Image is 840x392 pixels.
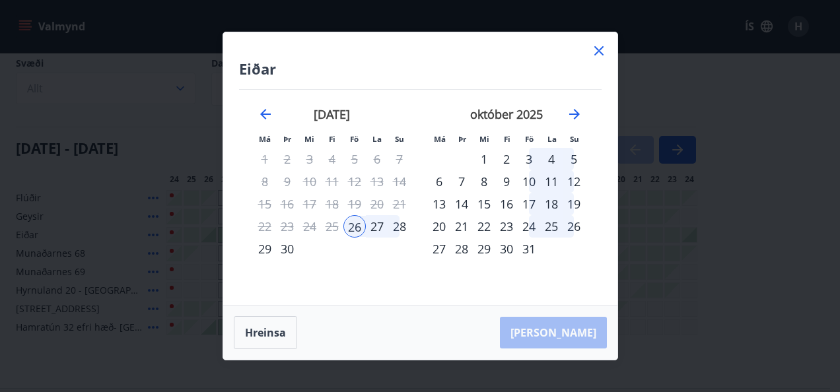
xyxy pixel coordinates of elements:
[395,134,404,144] small: Su
[540,148,563,170] div: 4
[518,148,540,170] div: 3
[495,193,518,215] td: Choose fimmtudagur, 16. október 2025 as your check-out date. It’s available.
[495,170,518,193] td: Choose fimmtudagur, 9. október 2025 as your check-out date. It’s available.
[343,215,366,238] td: Selected as start date. föstudagur, 26. september 2025
[450,238,473,260] div: 28
[473,215,495,238] td: Choose miðvikudagur, 22. október 2025 as your check-out date. It’s available.
[321,215,343,238] td: Not available. fimmtudagur, 25. september 2025
[540,148,563,170] td: Choose laugardagur, 4. október 2025 as your check-out date. It’s available.
[234,316,297,349] button: Hreinsa
[329,134,335,144] small: Fi
[321,170,343,193] td: Not available. fimmtudagur, 11. september 2025
[495,148,518,170] div: 2
[298,170,321,193] td: Not available. miðvikudagur, 10. september 2025
[518,193,540,215] div: 17
[450,193,473,215] div: 14
[567,106,582,122] div: Move forward to switch to the next month.
[428,170,450,193] td: Choose mánudagur, 6. október 2025 as your check-out date. It’s available.
[518,238,540,260] div: Aðeins útritun í boði
[473,148,495,170] div: 1
[254,170,276,193] td: Not available. mánudagur, 8. september 2025
[450,193,473,215] td: Choose þriðjudagur, 14. október 2025 as your check-out date. It’s available.
[504,134,510,144] small: Fi
[366,215,388,238] td: Choose laugardagur, 27. september 2025 as your check-out date. It’s available.
[473,170,495,193] div: 8
[254,215,276,238] td: Not available. mánudagur, 22. september 2025
[525,134,534,144] small: Fö
[428,238,450,260] div: 27
[428,170,450,193] div: 6
[298,215,321,238] td: Not available. miðvikudagur, 24. september 2025
[495,215,518,238] div: 23
[276,193,298,215] td: Not available. þriðjudagur, 16. september 2025
[495,193,518,215] div: 16
[518,215,540,238] div: 24
[518,215,540,238] td: Choose föstudagur, 24. október 2025 as your check-out date. It’s available.
[563,148,585,170] div: 5
[350,134,359,144] small: Fö
[239,90,602,289] div: Calendar
[366,215,388,238] div: 27
[314,106,350,122] strong: [DATE]
[298,193,321,215] td: Not available. miðvikudagur, 17. september 2025
[518,148,540,170] td: Choose föstudagur, 3. október 2025 as your check-out date. It’s available.
[428,193,450,215] div: 13
[495,238,518,260] div: 30
[570,134,579,144] small: Su
[473,193,495,215] div: 15
[563,170,585,193] div: 12
[518,170,540,193] div: 10
[450,215,473,238] div: 21
[428,215,450,238] div: 20
[276,238,298,260] div: 30
[321,193,343,215] td: Not available. fimmtudagur, 18. september 2025
[343,148,366,170] td: Not available. föstudagur, 5. september 2025
[540,193,563,215] div: 18
[388,215,411,238] td: Choose sunnudagur, 28. september 2025 as your check-out date. It’s available.
[259,134,271,144] small: Má
[366,193,388,215] td: Not available. laugardagur, 20. september 2025
[563,193,585,215] div: 19
[473,238,495,260] td: Choose miðvikudagur, 29. október 2025 as your check-out date. It’s available.
[388,193,411,215] td: Not available. sunnudagur, 21. september 2025
[470,106,543,122] strong: október 2025
[276,148,298,170] td: Not available. þriðjudagur, 2. september 2025
[428,215,450,238] td: Choose mánudagur, 20. október 2025 as your check-out date. It’s available.
[258,106,273,122] div: Move backward to switch to the previous month.
[563,215,585,238] td: Choose sunnudagur, 26. október 2025 as your check-out date. It’s available.
[388,215,411,238] div: 28
[563,170,585,193] td: Choose sunnudagur, 12. október 2025 as your check-out date. It’s available.
[366,148,388,170] td: Not available. laugardagur, 6. september 2025
[450,238,473,260] td: Choose þriðjudagur, 28. október 2025 as your check-out date. It’s available.
[458,134,466,144] small: Þr
[343,193,366,215] td: Not available. föstudagur, 19. september 2025
[428,238,450,260] td: Choose mánudagur, 27. október 2025 as your check-out date. It’s available.
[540,215,563,238] div: 25
[540,170,563,193] td: Choose laugardagur, 11. október 2025 as your check-out date. It’s available.
[473,148,495,170] td: Choose miðvikudagur, 1. október 2025 as your check-out date. It’s available.
[276,170,298,193] td: Not available. þriðjudagur, 9. september 2025
[473,215,495,238] div: 22
[473,170,495,193] td: Choose miðvikudagur, 8. október 2025 as your check-out date. It’s available.
[479,134,489,144] small: Mi
[563,215,585,238] div: 26
[254,238,276,260] td: Choose mánudagur, 29. september 2025 as your check-out date. It’s available.
[304,134,314,144] small: Mi
[518,238,540,260] td: Choose föstudagur, 31. október 2025 as your check-out date. It’s available.
[276,215,298,238] td: Not available. þriðjudagur, 23. september 2025
[540,215,563,238] td: Choose laugardagur, 25. október 2025 as your check-out date. It’s available.
[450,170,473,193] div: 7
[540,170,563,193] div: 11
[239,59,602,79] h4: Eiðar
[372,134,382,144] small: La
[473,238,495,260] div: 29
[547,134,557,144] small: La
[450,215,473,238] td: Choose þriðjudagur, 21. október 2025 as your check-out date. It’s available.
[518,170,540,193] td: Choose föstudagur, 10. október 2025 as your check-out date. It’s available.
[434,134,446,144] small: Má
[495,238,518,260] td: Choose fimmtudagur, 30. október 2025 as your check-out date. It’s available.
[473,193,495,215] td: Choose miðvikudagur, 15. október 2025 as your check-out date. It’s available.
[276,238,298,260] td: Choose þriðjudagur, 30. september 2025 as your check-out date. It’s available.
[254,238,276,260] div: 29
[283,134,291,144] small: Þr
